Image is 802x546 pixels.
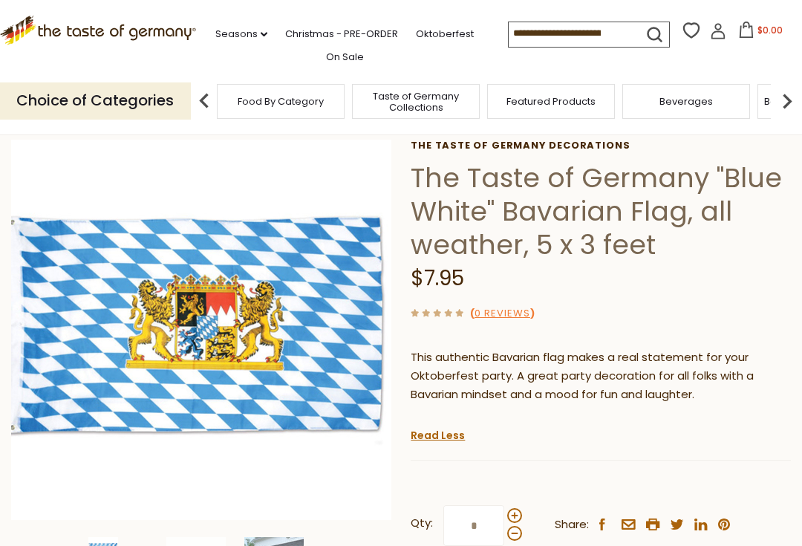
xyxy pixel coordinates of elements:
[470,306,535,320] span: ( )
[772,86,802,116] img: next arrow
[443,505,504,546] input: Qty:
[659,96,713,107] a: Beverages
[416,26,474,42] a: Oktoberfest
[326,49,364,65] a: On Sale
[411,514,433,533] strong: Qty:
[411,140,791,152] a: The Taste of Germany Decorations
[757,24,783,36] span: $0.00
[285,26,398,42] a: Christmas - PRE-ORDER
[356,91,475,113] a: Taste of Germany Collections
[11,140,391,520] img: The Taste of Germany "Blue White" Bavarian Flag, all weather, 5 x 3 feet
[506,96,596,107] a: Featured Products
[555,516,589,534] span: Share:
[215,26,267,42] a: Seasons
[411,348,791,404] p: This authentic Bavarian flag makes a real statement for your Oktoberfest party. A great party dec...
[729,22,792,44] button: $0.00
[411,428,465,443] a: Read Less
[475,306,530,322] a: 0 Reviews
[189,86,219,116] img: previous arrow
[411,264,464,293] span: $7.95
[238,96,324,107] a: Food By Category
[411,161,791,261] h1: The Taste of Germany "Blue White" Bavarian Flag, all weather, 5 x 3 feet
